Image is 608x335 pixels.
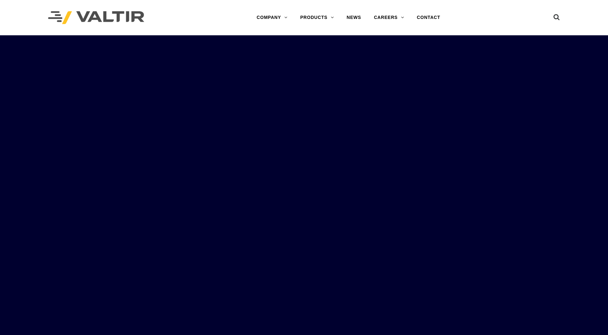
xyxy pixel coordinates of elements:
[48,11,144,24] img: Valtir
[340,11,368,24] a: NEWS
[294,11,340,24] a: PRODUCTS
[250,11,294,24] a: COMPANY
[368,11,411,24] a: CAREERS
[411,11,447,24] a: CONTACT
